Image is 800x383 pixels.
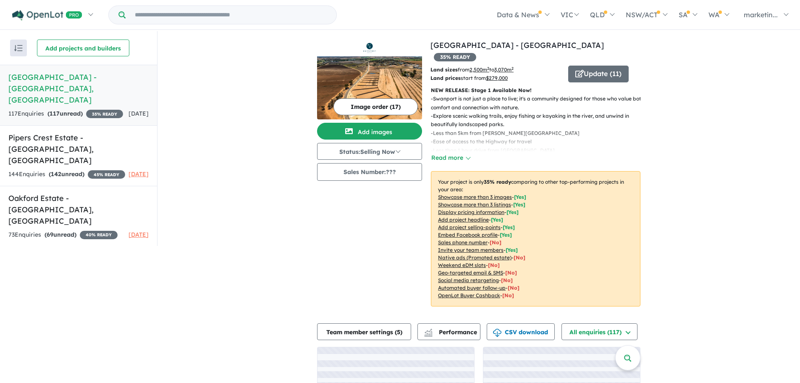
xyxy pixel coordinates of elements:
span: [ Yes ] [506,209,519,215]
sup: 2 [511,66,514,71]
span: [No] [514,254,525,261]
img: Swanport Village - Swanport [317,56,422,119]
strong: ( unread) [45,231,76,238]
span: 35 % READY [86,110,123,118]
u: Embed Facebook profile [438,232,498,238]
button: Read more [431,153,470,163]
p: - Less than 1 hour drive from [GEOGRAPHIC_DATA] [431,146,647,155]
u: Social media retargeting [438,277,499,283]
b: Land prices [430,75,461,81]
span: 69 [47,231,53,238]
span: [No] [488,262,500,268]
span: 5 [397,328,400,336]
p: - Less than 5km from [PERSON_NAME][GEOGRAPHIC_DATA] [431,129,647,137]
u: Add project headline [438,217,489,223]
p: - Swanport is not just a place to live; it's a community designed for those who value both comfor... [431,95,647,112]
button: Update (11) [568,66,629,82]
button: Sales Number:??? [317,163,422,181]
span: Performance [425,328,477,336]
u: Geo-targeted email & SMS [438,269,503,276]
u: $ 279,000 [486,75,508,81]
span: [DATE] [129,170,149,178]
u: Showcase more than 3 listings [438,201,511,208]
span: 40 % READY [80,231,118,239]
span: to [489,66,514,73]
h5: [GEOGRAPHIC_DATA] - [GEOGRAPHIC_DATA] , [GEOGRAPHIC_DATA] [8,71,149,106]
img: Openlot PRO Logo White [12,10,82,21]
img: Swanport Village - Swanport Logo [320,43,419,53]
button: Team member settings (5) [317,323,411,340]
u: 2,500 m [470,66,489,73]
u: OpenLot Buyer Cashback [438,292,500,298]
img: line-chart.svg [425,329,432,333]
a: [GEOGRAPHIC_DATA] - [GEOGRAPHIC_DATA] [430,40,604,50]
span: [ Yes ] [503,224,515,230]
p: start from [430,74,562,82]
span: 45 % READY [88,170,125,179]
div: 117 Enquir ies [8,109,123,119]
u: Native ads (Promoted estate) [438,254,511,261]
span: [DATE] [129,231,149,238]
p: Your project is only comparing to other top-performing projects in your area: - - - - - - - - - -... [431,171,640,306]
span: [ Yes ] [506,247,518,253]
span: marketin... [744,11,778,19]
span: [ Yes ] [513,201,525,208]
b: 35 % ready [484,179,511,185]
img: sort.svg [14,45,23,51]
h5: Pipers Crest Estate - [GEOGRAPHIC_DATA] , [GEOGRAPHIC_DATA] [8,132,149,166]
u: Add project selling-points [438,224,501,230]
u: Invite your team members [438,247,504,253]
div: 144 Enquir ies [8,169,125,180]
input: Try estate name, suburb, builder or developer [127,6,335,24]
div: 73 Enquir ies [8,230,118,240]
span: 117 [50,110,60,117]
span: [No] [502,292,514,298]
span: [ Yes ] [514,194,526,200]
b: Land sizes [430,66,458,73]
span: [ Yes ] [491,217,503,223]
p: from [430,66,562,74]
span: 35 % READY [434,53,476,61]
button: Performance [417,323,480,340]
strong: ( unread) [47,110,83,117]
u: Sales phone number [438,239,488,246]
p: - Explore scenic walking trails, enjoy fishing or kayaking in the river, and unwind in beautifull... [431,112,647,129]
h5: Oakford Estate - [GEOGRAPHIC_DATA] , [GEOGRAPHIC_DATA] [8,193,149,227]
span: [No] [501,277,513,283]
span: 142 [51,170,61,178]
button: Image order (17) [333,98,418,115]
button: Add projects and builders [37,40,129,56]
strong: ( unread) [49,170,84,178]
u: Weekend eDM slots [438,262,486,268]
sup: 2 [487,66,489,71]
u: Automated buyer follow-up [438,285,506,291]
span: [ No ] [490,239,501,246]
button: Add images [317,123,422,140]
u: Display pricing information [438,209,504,215]
span: [No] [508,285,519,291]
p: - Ease of access to the Highway for travel [431,137,647,146]
p: NEW RELEASE: Stage 1 Available Now! [431,86,640,95]
span: [No] [505,269,517,276]
a: Swanport Village - Swanport LogoSwanport Village - Swanport [317,40,422,119]
span: [ Yes ] [500,232,512,238]
button: CSV download [487,323,555,340]
img: download icon [493,329,501,337]
u: Showcase more than 3 images [438,194,512,200]
u: 3,070 m [494,66,514,73]
button: All enquiries (117) [561,323,637,340]
span: [DATE] [129,110,149,117]
button: Status:Selling Now [317,143,422,160]
img: bar-chart.svg [424,331,433,337]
